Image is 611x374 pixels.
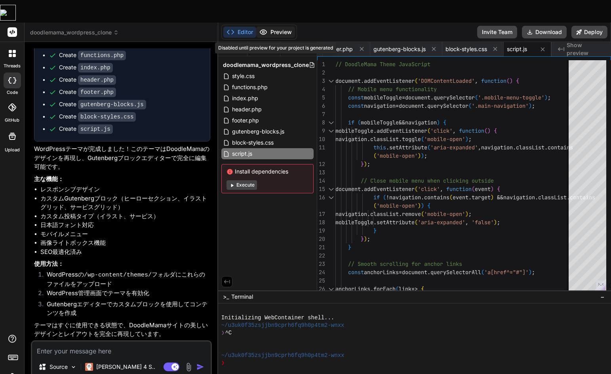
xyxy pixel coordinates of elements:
span: . [513,144,516,151]
button: Deploy [571,26,607,38]
span: ) [437,119,440,126]
span: ( [415,77,418,84]
span: = [396,102,399,109]
span: ) [491,194,494,201]
span: ) [364,160,367,168]
span: . [399,135,402,143]
span: classList [370,135,399,143]
span: // DoodleMama Theme JavaScript [335,61,430,68]
span: 'mobile-open' [424,210,465,218]
span: ; [532,102,535,109]
span: ( [415,185,418,193]
span: ( [468,102,472,109]
span: => [411,285,418,292]
img: icon [196,363,204,371]
span: '.main-navigation' [472,102,529,109]
span: document [335,185,361,193]
span: ) [418,202,421,209]
div: Create [59,100,146,109]
span: ( [421,135,424,143]
span: ; [367,235,370,242]
span: if [373,194,380,201]
span: navigation [364,102,396,109]
span: 'aria-expanded' [418,219,465,226]
div: Create [59,63,113,72]
span: event [453,194,468,201]
div: Disabled until preview for your project is generated [215,42,336,53]
span: ; [532,269,535,276]
span: ( [427,144,430,151]
div: Create [59,113,136,121]
span: anchorLinks [335,285,370,292]
span: ( [358,119,361,126]
div: Create [59,51,126,59]
span: setAttribute [377,219,415,226]
div: 2 [317,69,325,77]
button: Preview [256,27,295,38]
span: document [402,269,427,276]
span: mobileToggle [335,127,373,134]
span: event [475,185,491,193]
div: 24 [317,268,325,277]
p: WordPressテーマが完成しました！このテーマはDoodleMamaのデザインを再現し、Gutenbergブロックエディターで完全に編集可能です。 [34,145,210,172]
span: 'mobile-open' [377,202,418,209]
button: − [599,290,606,303]
li: WordPressの フォルダにこれらのファイルをアップロード [40,270,210,289]
div: Click to collapse the range. [326,127,336,135]
span: ( [396,285,399,292]
code: gutenberg-blocks.js [78,100,146,109]
code: footer.php [78,88,116,97]
span: , [478,144,481,151]
span: block-styles.css [231,138,274,147]
span: doodlemama_wordpress_clone [223,61,309,69]
span: ( [427,127,430,134]
div: 14 [317,177,325,185]
div: 6 [317,102,325,110]
span: ; [497,219,500,226]
span: function [481,77,506,84]
span: ) [421,202,424,209]
code: block-styles.css [78,112,136,122]
span: Show preview [567,41,605,57]
span: querySelector [427,102,468,109]
div: 16 [317,193,325,202]
strong: 主な機能： [34,175,64,183]
li: 日本語フォント対応 [40,221,210,230]
span: forEach [373,285,396,292]
span: ; [468,135,472,143]
div: 21 [317,243,325,252]
span: ) [487,127,491,134]
li: WordPress管理画面でテーマを有効化 [40,289,210,300]
span: , [453,127,456,134]
span: ) [491,185,494,193]
span: header.php [231,105,263,114]
span: setAttribute [389,144,427,151]
div: 15 [317,185,325,193]
span: document [405,94,430,101]
div: 18 [317,218,325,227]
span: // Close mobile menu when clicking outside [361,177,494,184]
span: 'aria-expanded' [430,144,478,151]
span: if [348,119,354,126]
span: ~/u3uk0f35zsjjbn9cprh6fq9h0p4tm2-wnxx [221,322,345,329]
li: カスタムGutenbergブロック（ヒーローセクション、イラストグリッド、サービスグリッド） [40,194,210,212]
span: script.js [507,45,527,53]
span: remove [402,210,421,218]
div: Click to collapse the range. [326,118,336,127]
span: mobileToggle [364,94,402,101]
span: ( [373,152,377,159]
span: navigation [481,144,513,151]
span: ( [415,219,418,226]
div: 22 [317,252,325,260]
span: document [399,102,424,109]
span: 'false' [472,219,494,226]
div: 9 [317,127,325,135]
span: . [424,102,427,109]
div: 26 [317,285,325,293]
span: addEventListener [377,127,427,134]
div: Click to collapse the range. [326,193,336,202]
span: && [497,194,503,201]
div: 13 [317,168,325,177]
span: navigation [503,194,535,201]
p: Source [49,363,68,371]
